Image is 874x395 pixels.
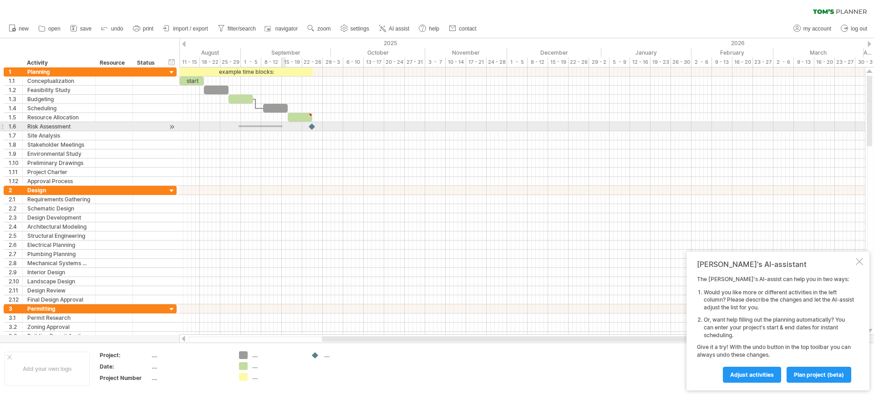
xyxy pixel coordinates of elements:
[27,313,91,322] div: Permit Research
[697,276,854,382] div: The [PERSON_NAME]'s AI-assist can help you in two ways: Give it a try! With the undo button in th...
[27,77,91,85] div: Conceptualization
[466,57,487,67] div: 17 - 21
[168,122,176,132] div: scroll to activity
[589,57,610,67] div: 29 - 2
[27,168,91,176] div: Project Charter
[179,77,204,85] div: start
[671,57,691,67] div: 26 - 30
[323,57,343,67] div: 29 - 3
[36,23,63,35] a: open
[9,277,22,286] div: 2.10
[447,23,479,35] a: contact
[459,26,477,32] span: contact
[241,57,261,67] div: 1 - 5
[9,67,22,76] div: 1
[27,286,91,295] div: Design Review
[27,250,91,258] div: Plumbing Planning
[161,23,211,35] a: import / export
[100,58,127,67] div: Resource
[417,23,442,35] a: help
[48,26,61,32] span: open
[27,268,91,277] div: Interior Design
[137,58,157,67] div: Status
[27,58,90,67] div: Activity
[27,186,91,195] div: Design
[305,23,333,35] a: zoom
[155,48,241,57] div: August 2025
[27,231,91,240] div: Structural Engineering
[220,57,241,67] div: 25 - 29
[446,57,466,67] div: 10 - 14
[9,159,22,167] div: 1.10
[100,374,150,382] div: Project Number
[389,26,409,32] span: AI assist
[610,57,630,67] div: 5 - 9
[835,57,855,67] div: 23 - 27
[704,316,854,339] li: Or, want help filling out the planning automatically? You can enter your project's start & end da...
[9,122,22,131] div: 1.6
[252,351,302,359] div: ....
[9,304,22,313] div: 3
[9,259,22,267] div: 2.8
[838,23,870,35] a: log out
[6,23,31,35] a: new
[773,48,864,57] div: March 2026
[9,131,22,140] div: 1.7
[228,26,256,32] span: filter/search
[730,371,774,378] span: Adjust activities
[773,57,794,67] div: 2 - 6
[548,57,569,67] div: 15 - 19
[27,277,91,286] div: Landscape Design
[9,204,22,213] div: 2.2
[723,367,781,383] a: Adjust activities
[851,26,867,32] span: log out
[704,289,854,312] li: Would you like more or different activities in the left column? Please describe the changes and l...
[261,57,282,67] div: 8 - 12
[351,26,369,32] span: settings
[9,177,22,185] div: 1.12
[152,363,228,370] div: ....
[343,57,364,67] div: 6 - 10
[5,352,90,386] div: Add your own logo
[9,86,22,94] div: 1.2
[630,57,650,67] div: 12 - 16
[100,351,150,359] div: Project:
[302,57,323,67] div: 22 - 26
[27,213,91,222] div: Design Development
[27,104,91,113] div: Scheduling
[27,332,91,340] div: Building Permit Application
[338,23,372,35] a: settings
[173,26,208,32] span: import / export
[27,86,91,94] div: Feasibility Study
[19,26,29,32] span: new
[569,57,589,67] div: 22 - 26
[753,57,773,67] div: 23 - 27
[9,95,22,103] div: 1.3
[80,26,91,32] span: save
[324,351,374,359] div: ....
[376,23,412,35] a: AI assist
[27,222,91,231] div: Architectural Modeling
[27,149,91,158] div: Environmental Study
[143,26,153,32] span: print
[507,48,601,57] div: December 2025
[9,241,22,249] div: 2.6
[200,57,220,67] div: 18 - 22
[425,57,446,67] div: 3 - 7
[732,57,753,67] div: 16 - 20
[27,159,91,167] div: Preliminary Drawings
[27,140,91,149] div: Stakeholder Meetings
[9,140,22,149] div: 1.8
[9,222,22,231] div: 2.4
[9,195,22,204] div: 2.1
[9,168,22,176] div: 1.11
[27,122,91,131] div: Risk Assessment
[27,131,91,140] div: Site Analysis
[384,57,405,67] div: 20 - 24
[601,48,691,57] div: January 2026
[9,186,22,195] div: 2
[27,323,91,331] div: Zoning Approval
[712,57,732,67] div: 9 - 13
[282,57,302,67] div: 15 - 19
[27,195,91,204] div: Requirements Gathering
